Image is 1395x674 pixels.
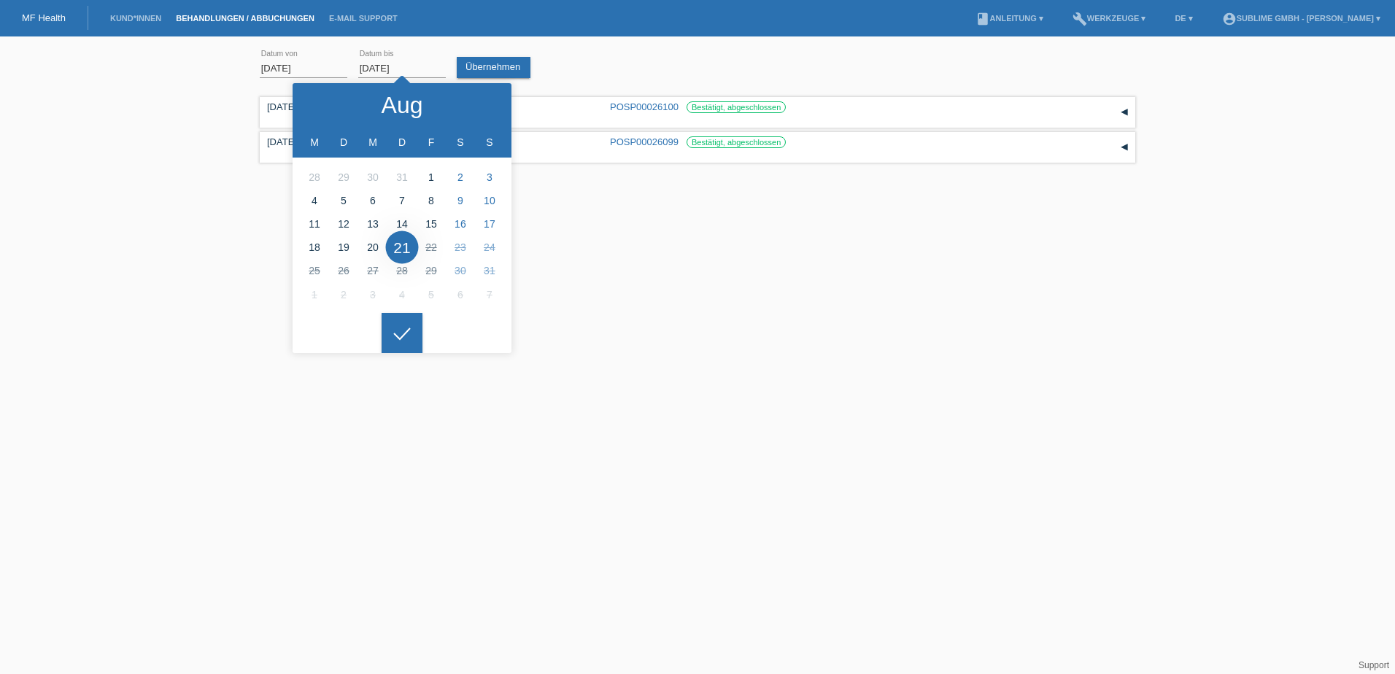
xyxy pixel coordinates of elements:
[1222,12,1237,26] i: account_circle
[1215,14,1388,23] a: account_circleSublime GmbH - [PERSON_NAME] ▾
[382,93,423,117] div: Aug
[1113,136,1135,158] div: auf-/zuklappen
[610,136,679,147] a: POSP00026099
[103,14,169,23] a: Kund*innen
[1113,101,1135,123] div: auf-/zuklappen
[1073,12,1087,26] i: build
[22,12,66,23] a: MF Health
[267,136,325,147] div: [DATE]
[267,101,325,112] div: [DATE]
[610,101,679,112] a: POSP00026100
[322,14,405,23] a: E-Mail Support
[457,57,530,78] a: Übernehmen
[169,14,322,23] a: Behandlungen / Abbuchungen
[1065,14,1154,23] a: buildWerkzeuge ▾
[968,14,1051,23] a: bookAnleitung ▾
[1359,660,1389,670] a: Support
[975,12,990,26] i: book
[1167,14,1199,23] a: DE ▾
[687,101,786,113] label: Bestätigt, abgeschlossen
[687,136,786,148] label: Bestätigt, abgeschlossen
